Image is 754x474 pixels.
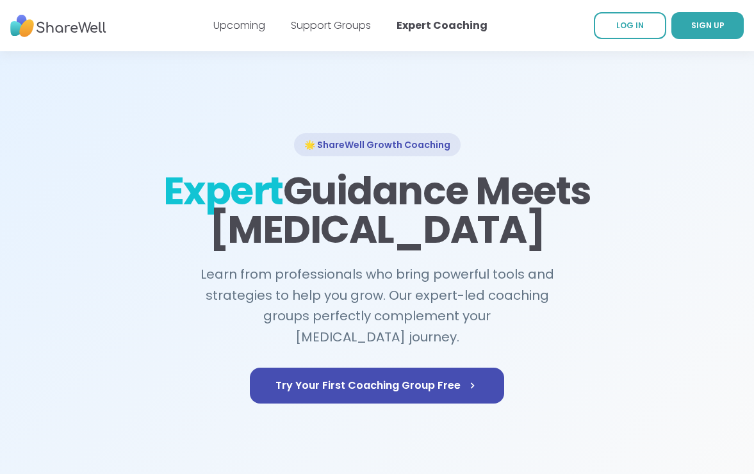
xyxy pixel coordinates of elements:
span: LOG IN [616,20,644,31]
span: Try Your First Coaching Group Free [275,378,479,393]
h2: Learn from professionals who bring powerful tools and strategies to help you grow. Our expert-led... [193,264,562,347]
a: Support Groups [291,18,371,33]
img: ShareWell Nav Logo [10,8,106,44]
h1: Guidance Meets [MEDICAL_DATA] [162,172,593,249]
span: SIGN UP [691,20,725,31]
a: Try Your First Coaching Group Free [250,368,504,404]
a: LOG IN [594,12,666,39]
a: SIGN UP [671,12,744,39]
div: 🌟 ShareWell Growth Coaching [294,133,461,156]
a: Upcoming [213,18,265,33]
a: Expert Coaching [397,18,488,33]
span: Expert [163,164,283,218]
